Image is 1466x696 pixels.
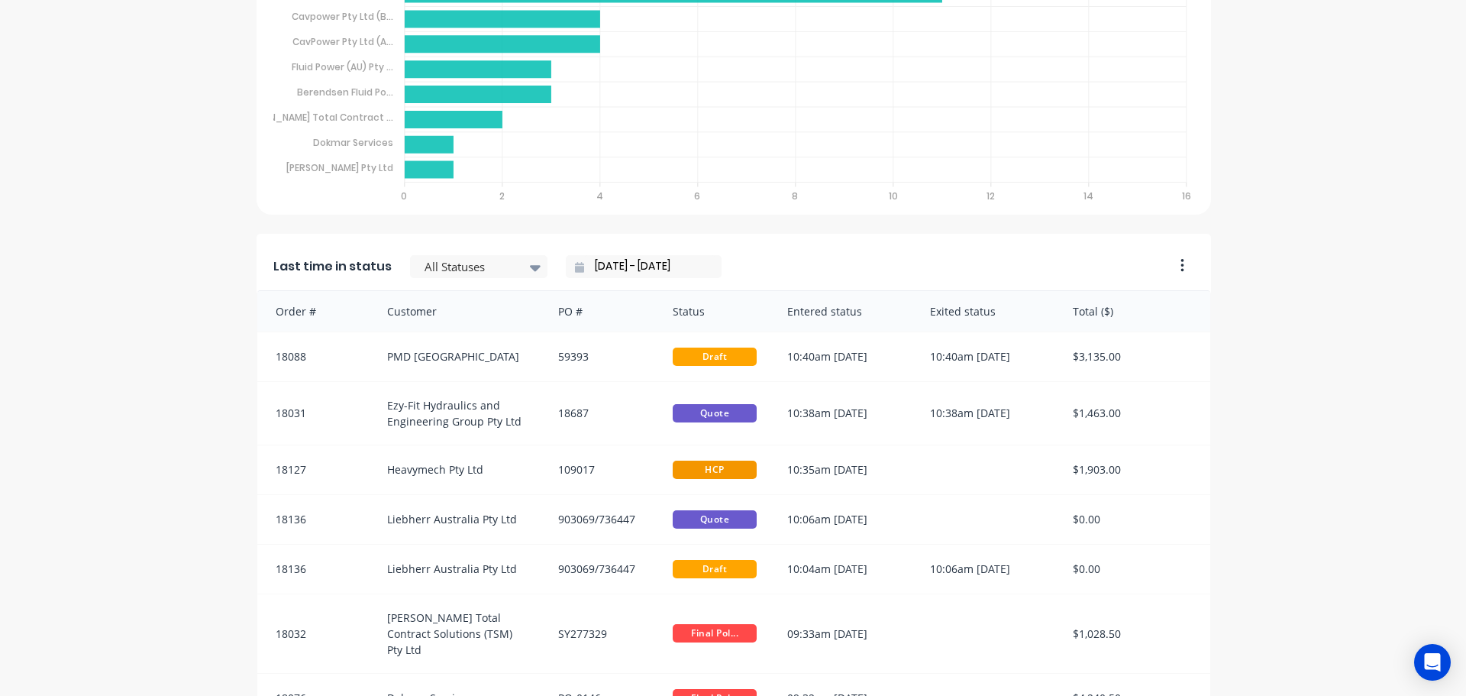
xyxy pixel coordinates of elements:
tspan: 0 [401,189,407,202]
tspan: CavPower Pty Ltd (A... [292,35,393,48]
div: 10:06am [DATE] [915,545,1058,594]
div: 10:40am [DATE] [915,332,1058,381]
div: 903069/736447 [543,495,657,544]
div: Total ($) [1058,291,1210,332]
div: Entered status [772,291,915,332]
span: Final Pol... [673,624,757,643]
div: 18088 [257,332,372,381]
tspan: Dokmar Services [313,136,393,149]
span: Last time in status [273,257,392,276]
tspan: 4 [596,189,603,202]
tspan: Fluid Power (AU) Pty ... [292,60,393,73]
div: 18031 [257,382,372,445]
div: $0.00 [1058,495,1210,544]
div: [PERSON_NAME] Total Contract Solutions (TSM) Pty Ltd [372,594,544,673]
div: Customer [372,291,544,332]
div: 18687 [543,382,657,445]
tspan: 10 [889,189,898,202]
div: $3,135.00 [1058,332,1210,381]
div: Liebherr Australia Pty Ltd [372,545,544,594]
div: 09:33am [DATE] [772,594,915,673]
div: $0.00 [1058,545,1210,594]
tspan: 2 [499,189,505,202]
div: 18032 [257,594,372,673]
div: $1,903.00 [1058,445,1210,494]
div: Order # [257,291,372,332]
div: 109017 [543,445,657,494]
div: 10:38am [DATE] [915,382,1058,445]
div: 18127 [257,445,372,494]
tspan: [PERSON_NAME] Total Contract ... [237,111,393,124]
input: Filter by date [584,255,715,278]
div: 903069/736447 [543,545,657,594]
div: $1,028.50 [1058,594,1210,673]
tspan: 12 [987,189,996,202]
tspan: 14 [1084,189,1094,202]
tspan: 6 [694,189,700,202]
tspan: Cavpower Pty Ltd (B... [292,10,393,23]
div: 10:06am [DATE] [772,495,915,544]
div: 18136 [257,495,372,544]
div: 18136 [257,545,372,594]
div: PMD [GEOGRAPHIC_DATA] [372,332,544,381]
div: 10:35am [DATE] [772,445,915,494]
tspan: 8 [793,189,799,202]
tspan: 16 [1183,189,1192,202]
div: 10:40am [DATE] [772,332,915,381]
div: SY277329 [543,594,657,673]
div: Liebherr Australia Pty Ltd [372,495,544,544]
tspan: Berendsen Fluid Po... [297,86,393,99]
div: Heavymech Pty Ltd [372,445,544,494]
div: 59393 [543,332,657,381]
div: 10:38am [DATE] [772,382,915,445]
div: 10:04am [DATE] [772,545,915,594]
div: Ezy-Fit Hydraulics and Engineering Group Pty Ltd [372,382,544,445]
div: Open Intercom Messenger [1414,644,1451,681]
div: Exited status [915,291,1058,332]
tspan: [PERSON_NAME] Pty Ltd [286,161,393,174]
div: $1,463.00 [1058,382,1210,445]
div: PO # [543,291,657,332]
